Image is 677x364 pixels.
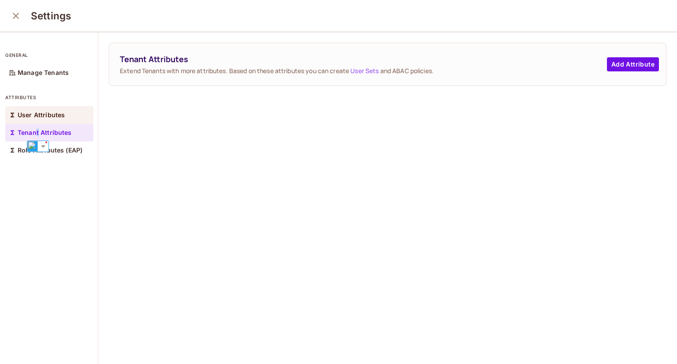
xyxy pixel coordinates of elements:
p: Role Attributes (EAP) [18,147,82,154]
p: Manage Tenants [18,69,69,76]
span: Extend Tenants with more attributes. Based on these attributes you can create and ABAC policies. [120,67,607,75]
span: Tenant Attributes [120,54,607,65]
p: attributes [5,94,93,101]
p: Tenant Attributes [18,129,72,136]
h3: Settings [31,10,71,22]
p: User Attributes [18,111,65,119]
button: Add Attribute [607,57,659,71]
button: close [7,7,25,25]
a: User Sets [350,67,379,75]
p: general [5,52,93,59]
